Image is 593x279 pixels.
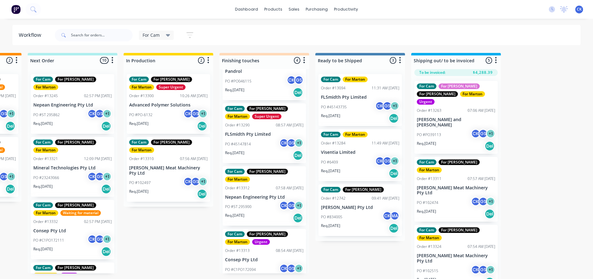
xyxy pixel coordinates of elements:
div: + 1 [486,129,495,138]
div: 09:41 AM [DATE] [372,196,399,201]
div: GS [287,138,296,148]
div: Del [389,223,399,233]
div: CK [375,156,384,166]
div: For CamFor [PERSON_NAME]For MartonOrder #1331207:58 AM [DATE]Nepean Engineering Pty LtdPO #ST 295... [223,166,306,226]
div: Order #13321 [33,156,58,162]
p: Req. [DATE] [225,87,244,93]
div: Order #13290 [225,122,250,128]
div: For Marton [460,91,485,97]
p: Req. [DATE] [321,223,340,229]
div: GS [287,264,296,273]
div: sales [285,5,303,14]
p: PO #102515 [417,268,438,274]
div: 07:57 AM [DATE] [468,176,495,182]
div: Order #13312 [225,185,250,191]
div: For [PERSON_NAME] [343,187,384,192]
div: Super Urgent [252,114,281,119]
div: GS [478,129,488,138]
div: For [PERSON_NAME] [55,77,96,82]
div: Del [389,168,399,178]
div: + 1 [102,234,112,244]
p: Req. [DATE] [129,189,148,194]
div: For CamFor MartonOrder #1309411:31 AM [DATE]FLSmidth Pty LimitedPO #45143735CKGS+1Req.[DATE]Del [318,74,402,126]
input: Search for orders... [71,29,133,41]
p: Pandrol [225,69,304,74]
div: For Cam [225,169,245,174]
p: [PERSON_NAME] Meat Machinery Pty Ltd [417,185,495,196]
p: PO #PO-6132 [129,112,153,118]
div: Del [293,213,303,223]
span: To be invoiced: [419,70,445,75]
img: Factory [11,5,21,14]
div: CK [183,177,193,186]
div: + 1 [102,172,112,181]
div: 08:54 AM [DATE] [276,248,304,253]
span: For Cam [143,32,160,38]
div: For Marton [33,147,58,153]
p: PO #102497 [129,180,151,186]
div: For CamFor [PERSON_NAME]For MartonWaiting for materialOrder #1333202:57 PM [DATE]Consep Pty LtdPO... [31,200,114,260]
p: PO #PO39113 [417,132,441,138]
p: Nepean Engineering Pty Ltd [33,102,112,108]
div: GS [383,101,392,111]
div: + 1 [390,156,399,166]
div: For Cam [33,265,53,271]
div: For Cam [33,139,53,145]
div: 02:57 PM [DATE] [84,219,112,225]
p: Req. [DATE] [33,121,53,126]
div: For [PERSON_NAME] [55,202,96,208]
div: 12:09 PM [DATE] [84,156,112,162]
div: CK [471,265,480,274]
div: GS [95,172,104,181]
div: 07:54 AM [DATE] [468,244,495,249]
div: PandrolPO #PO046115CKGSReq.[DATE]Del [223,40,306,100]
div: 08:57 AM [DATE] [276,122,304,128]
div: For Cam [417,83,436,89]
div: Del [293,150,303,160]
p: Req. [DATE] [129,121,148,126]
div: For [PERSON_NAME] [55,265,96,271]
div: + 1 [294,138,304,148]
div: CK [87,109,97,118]
p: Req. [DATE] [225,213,244,218]
p: [PERSON_NAME] Meat Machinery Pty Ltd [129,165,208,176]
p: PO #ST 295900 [225,204,252,210]
div: CK [471,129,480,138]
div: Del [5,184,15,194]
div: CK [471,197,480,206]
div: For Cam [33,77,53,82]
div: Order #13311 [417,176,441,182]
div: For Cam [225,231,245,237]
div: Urgent [417,99,435,105]
div: For Cam [129,77,149,82]
div: For Marton [33,210,58,216]
div: For Cam [321,187,341,192]
div: CK [183,109,193,118]
div: Del [197,121,207,131]
p: Req. [DATE] [321,113,340,119]
div: For CamFor [PERSON_NAME]For [PERSON_NAME]For MartonUrgentOrder #1326307:06 AM [DATE][PERSON_NAME]... [414,81,498,154]
p: Visentia Limited [321,150,399,155]
p: PO #45143735 [321,104,347,110]
div: Super Urgent [156,84,186,90]
div: 10:26 AM [DATE] [180,93,208,99]
div: Order #12742 [321,196,346,201]
div: Order #13310 [129,156,154,162]
div: For Marton [129,147,154,153]
div: + 1 [390,101,399,111]
div: Order #13300 [129,93,154,99]
p: Req. [DATE] [321,168,340,174]
div: CK [383,211,392,220]
div: 02:57 PM [DATE] [84,93,112,99]
div: GS [383,156,392,166]
div: GS [191,177,200,186]
div: 07:06 AM [DATE] [468,108,495,113]
div: GS [478,197,488,206]
div: For Marton [129,84,154,90]
div: + 1 [7,109,16,118]
div: For Marton [33,84,58,90]
p: Req. [DATE] [33,184,53,189]
div: For CamFor [PERSON_NAME]For MartonOrder #1332112:09 PM [DATE]Mineral Technologies Pty LtdPO #2324... [31,137,114,197]
div: For Cam [321,77,341,82]
div: For Cam [225,106,245,111]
